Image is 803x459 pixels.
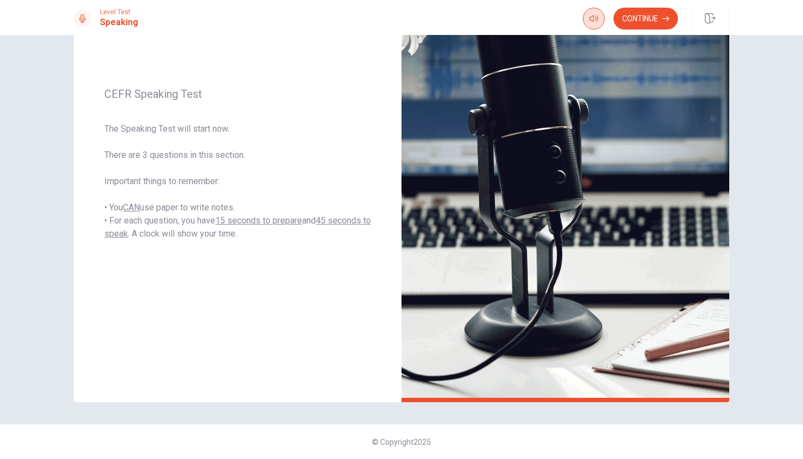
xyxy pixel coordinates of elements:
u: CAN [123,202,140,213]
h1: Speaking [100,16,138,29]
u: 15 seconds to prepare [215,215,302,226]
span: CEFR Speaking Test [104,87,371,101]
button: Continue [613,8,678,30]
span: The Speaking Test will start now. There are 3 questions in this section. Important things to reme... [104,122,371,240]
span: Level Test [100,8,138,16]
span: © Copyright 2025 [372,438,431,446]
